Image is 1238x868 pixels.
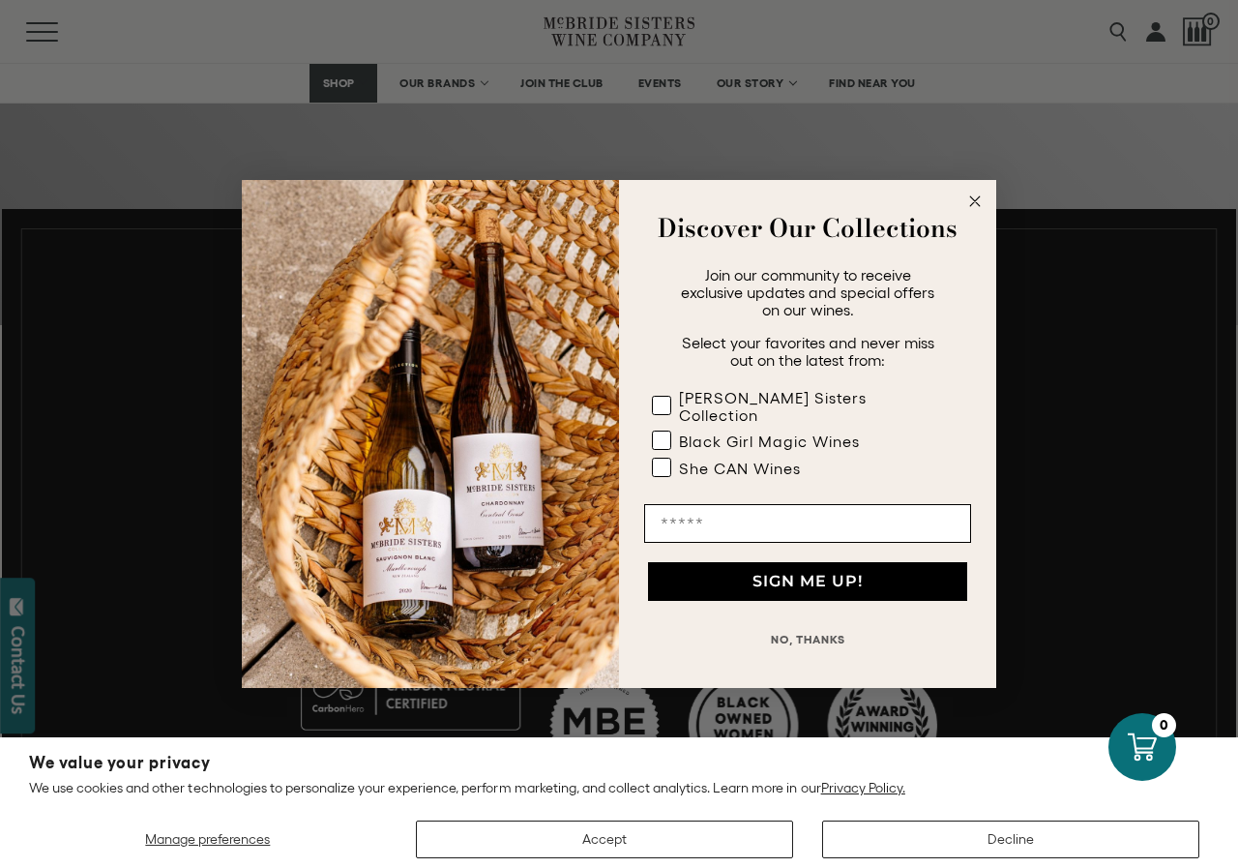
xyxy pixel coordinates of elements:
[821,780,905,795] a: Privacy Policy.
[648,562,967,601] button: SIGN ME UP!
[1152,713,1176,737] div: 0
[29,779,1209,796] p: We use cookies and other technologies to personalize your experience, perform marketing, and coll...
[29,755,1209,771] h2: We value your privacy
[644,504,971,543] input: Email
[658,209,958,247] strong: Discover Our Collections
[242,180,619,688] img: 42653730-7e35-4af7-a99d-12bf478283cf.jpeg
[145,831,270,847] span: Manage preferences
[644,620,971,659] button: NO, THANKS
[29,821,387,858] button: Manage preferences
[963,190,987,213] button: Close dialog
[416,821,793,858] button: Accept
[822,821,1199,858] button: Decline
[679,460,801,477] div: She CAN Wines
[682,334,934,369] span: Select your favorites and never miss out on the latest from:
[681,266,934,318] span: Join our community to receive exclusive updates and special offers on our wines.
[679,433,860,450] div: Black Girl Magic Wines
[679,389,932,424] div: [PERSON_NAME] Sisters Collection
